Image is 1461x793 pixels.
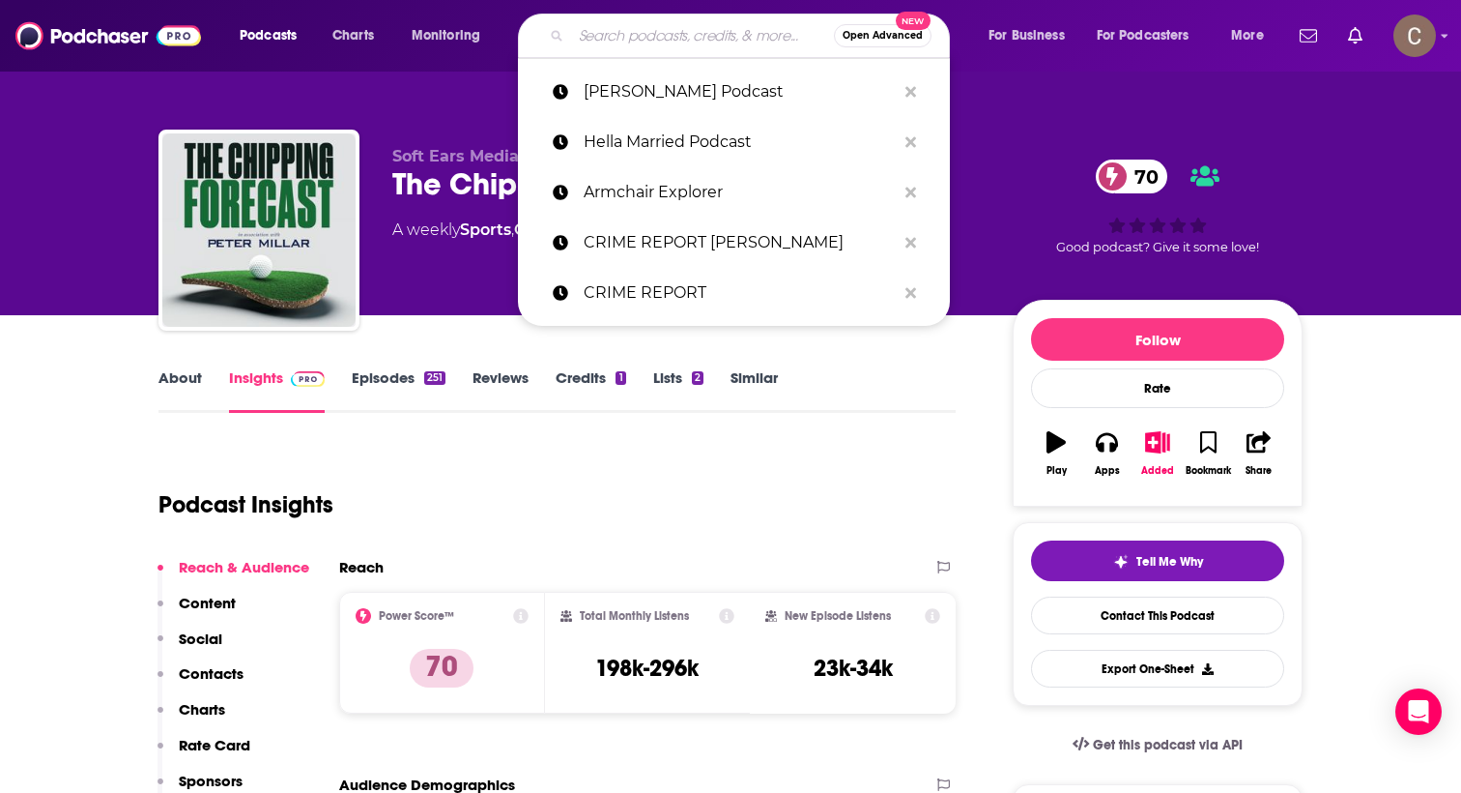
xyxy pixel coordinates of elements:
[1113,554,1129,570] img: tell me why sparkle
[158,594,236,630] button: Content
[460,220,511,239] a: Sports
[15,17,201,54] img: Podchaser - Follow, Share and Rate Podcasts
[556,368,625,413] a: Credits1
[1013,147,1303,267] div: 70Good podcast? Give it some love!
[240,22,297,49] span: Podcasts
[1031,541,1284,581] button: tell me why sparkleTell Me Why
[1231,22,1264,49] span: More
[518,167,950,218] a: Armchair Explorer
[158,630,222,665] button: Social
[580,609,689,623] h2: Total Monthly Listens
[518,67,950,117] a: [PERSON_NAME] Podcast
[814,654,893,683] h3: 23k-34k
[291,371,325,387] img: Podchaser Pro
[1234,419,1284,488] button: Share
[379,609,454,623] h2: Power Score™
[410,649,473,688] p: 70
[339,558,384,576] h2: Reach
[1115,160,1168,193] span: 70
[158,490,333,519] h1: Podcast Insights
[518,218,950,268] a: CRIME REPORT [PERSON_NAME]
[320,20,386,51] a: Charts
[571,20,834,51] input: Search podcasts, credits, & more...
[179,772,243,790] p: Sponsors
[785,609,891,623] h2: New Episode Listens
[514,220,546,239] a: Golf
[1217,20,1288,51] button: open menu
[1141,465,1174,477] div: Added
[1081,419,1132,488] button: Apps
[1095,465,1120,477] div: Apps
[412,22,480,49] span: Monitoring
[1395,689,1442,735] div: Open Intercom Messenger
[616,371,625,385] div: 1
[424,371,445,385] div: 251
[834,24,931,47] button: Open AdvancedNew
[975,20,1089,51] button: open menu
[1393,15,1436,57] img: User Profile
[158,700,225,736] button: Charts
[730,368,778,413] a: Similar
[584,167,896,218] p: Armchair Explorer
[332,22,374,49] span: Charts
[518,268,950,318] a: CRIME REPORT
[584,218,896,268] p: CRIME REPORT christina randall
[843,31,923,41] span: Open Advanced
[179,700,225,719] p: Charts
[1292,19,1325,52] a: Show notifications dropdown
[1186,465,1231,477] div: Bookmark
[1031,650,1284,688] button: Export One-Sheet
[1246,465,1272,477] div: Share
[179,664,243,683] p: Contacts
[162,133,356,327] img: The Chipping Forecast
[1183,419,1233,488] button: Bookmark
[1132,419,1183,488] button: Added
[1340,19,1370,52] a: Show notifications dropdown
[584,268,896,318] p: CRIME REPORT
[352,368,445,413] a: Episodes251
[1056,240,1259,254] span: Good podcast? Give it some love!
[1031,368,1284,408] div: Rate
[158,736,250,772] button: Rate Card
[988,22,1065,49] span: For Business
[473,368,529,413] a: Reviews
[179,736,250,754] p: Rate Card
[1093,737,1243,753] span: Get this podcast via API
[179,558,309,576] p: Reach & Audience
[158,558,309,594] button: Reach & Audience
[158,368,202,413] a: About
[226,20,322,51] button: open menu
[1031,597,1284,634] a: Contact This Podcast
[1084,20,1217,51] button: open menu
[392,219,682,242] div: A weekly podcast
[1057,721,1258,769] a: Get this podcast via API
[158,664,243,700] button: Contacts
[179,594,236,612] p: Content
[229,368,325,413] a: InsightsPodchaser Pro
[1393,15,1436,57] button: Show profile menu
[653,368,703,413] a: Lists2
[692,371,703,385] div: 2
[1031,318,1284,361] button: Follow
[179,630,222,648] p: Social
[392,147,519,165] span: Soft Ears Media
[511,220,514,239] span: ,
[896,12,931,30] span: New
[518,117,950,167] a: Hella Married Podcast
[1136,554,1203,570] span: Tell Me Why
[1031,419,1081,488] button: Play
[536,14,968,58] div: Search podcasts, credits, & more...
[595,654,699,683] h3: 198k-296k
[1096,160,1168,193] a: 70
[1046,465,1067,477] div: Play
[584,117,896,167] p: Hella Married Podcast
[584,67,896,117] p: Dr Louise Newson Podcast
[1393,15,1436,57] span: Logged in as clay.bolton
[398,20,505,51] button: open menu
[1097,22,1189,49] span: For Podcasters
